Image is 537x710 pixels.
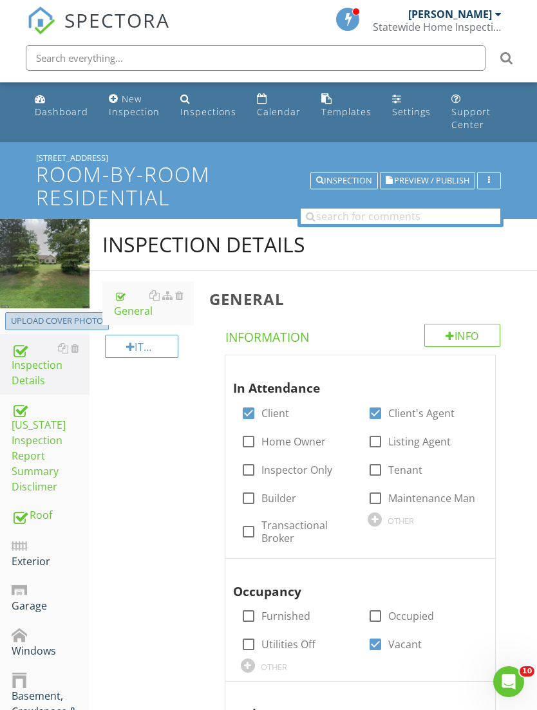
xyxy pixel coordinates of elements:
h4: Information [225,324,500,346]
a: Inspections [175,88,241,124]
div: Garage [12,582,89,614]
div: Settings [392,106,431,118]
label: Client's Agent [388,407,455,420]
div: General [114,288,194,319]
iframe: Intercom live chat [493,666,524,697]
div: Occupancy [233,564,475,601]
a: Dashboard [30,88,93,124]
div: Templates [321,106,372,118]
label: Utilities Off [261,638,316,651]
a: Inspection [310,174,378,185]
div: [US_STATE] Inspection Report Summary Disclimer [12,401,89,495]
input: Search everything... [26,45,485,71]
span: SPECTORA [64,6,170,33]
div: [PERSON_NAME] [408,8,492,21]
label: Listing Agent [388,435,451,448]
label: Vacant [388,638,422,651]
div: New Inspection [109,93,160,118]
div: OTHER [261,662,287,672]
label: Occupied [388,610,434,622]
button: Inspection [310,172,378,190]
label: Maintenance Man [388,492,475,505]
label: Transactional Broker [261,519,353,545]
div: Calendar [257,106,301,118]
div: Exterior [12,537,89,569]
h3: General [209,290,516,308]
div: Dashboard [35,106,88,118]
a: Preview / Publish [380,174,475,185]
div: Inspection Details [12,341,89,388]
div: Inspections [180,106,236,118]
span: Preview / Publish [394,176,469,185]
div: Info [424,324,500,347]
a: Settings [387,88,436,124]
img: The Best Home Inspection Software - Spectora [27,6,55,35]
div: Roof [12,507,89,524]
div: [STREET_ADDRESS] [36,153,501,163]
div: Inspection Details [102,232,305,257]
div: In Attendance [233,360,475,398]
div: Inspection [316,176,372,185]
div: Support Center [451,106,491,131]
button: Preview / Publish [380,172,475,190]
label: Home Owner [261,435,326,448]
div: Item [105,335,178,358]
label: Tenant [388,463,422,476]
h1: Room-by-Room Residential [36,163,501,208]
div: Statewide Home Inspections, LLC [373,21,502,33]
div: Windows [12,626,89,659]
label: Client [261,407,289,420]
a: New Inspection [104,88,165,124]
a: Templates [316,88,377,124]
input: search for comments [301,209,500,224]
label: Furnished [261,610,310,622]
div: OTHER [388,516,414,526]
a: Support Center [446,88,508,137]
label: Builder [261,492,296,505]
a: SPECTORA [27,17,170,44]
label: Inspector Only [261,463,332,476]
div: Upload cover photo [11,315,103,328]
span: 10 [520,666,534,677]
button: Upload cover photo [5,312,109,330]
a: Calendar [252,88,306,124]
